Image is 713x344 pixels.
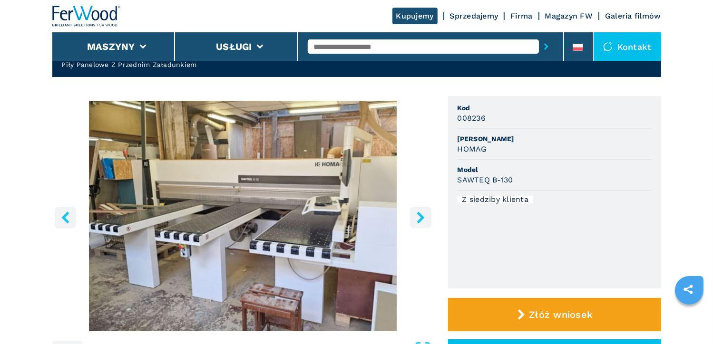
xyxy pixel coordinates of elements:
[448,298,661,331] button: Złóż wniosek
[52,101,434,331] div: Go to Slide 1
[458,103,652,113] span: Kod
[62,60,213,69] h2: Piły Panelowe Z Przednim Załadunkiem
[529,309,593,320] span: Złóż wniosek
[458,174,513,185] h3: SAWTEQ B-130
[410,207,431,228] button: right-button
[458,196,534,203] div: Z siedziby klienta
[458,165,652,174] span: Model
[545,11,593,20] a: Magazyn FW
[603,42,613,51] img: Kontakt
[52,101,434,331] img: Piły Panelowe Z Przednim Załadunkiem HOMAG SAWTEQ B-130
[673,301,706,337] iframe: Chat
[450,11,498,20] a: Sprzedajemy
[539,36,554,57] button: submit-button
[52,6,121,27] img: Ferwood
[458,143,487,154] h3: HOMAG
[392,8,438,24] a: Kupujemy
[676,277,700,301] a: sharethis
[55,207,76,228] button: left-button
[216,41,252,52] button: Usługi
[87,41,135,52] button: Maszyny
[594,32,661,61] div: Kontakt
[510,11,532,20] a: Firma
[605,11,661,20] a: Galeria filmów
[458,113,486,124] h3: 008236
[458,134,652,143] span: [PERSON_NAME]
